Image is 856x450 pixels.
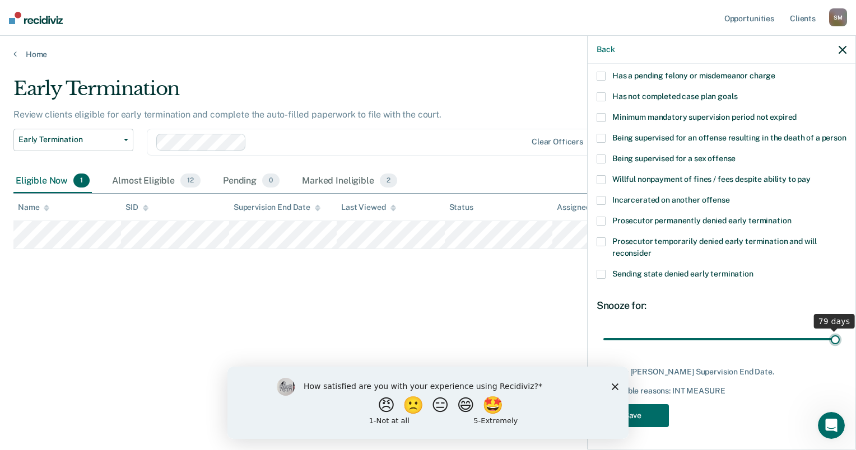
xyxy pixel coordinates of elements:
[9,12,63,24] img: Recidiviz
[227,367,629,439] iframe: Survey by Kim from Recidiviz
[234,203,320,212] div: Supervision End Date
[597,45,615,54] button: Back
[829,8,847,26] div: S M
[612,269,753,278] span: Sending state denied early termination
[125,203,148,212] div: SID
[380,174,397,188] span: 2
[814,314,855,329] div: 79 days
[818,412,845,439] iframe: Intercom live chat
[262,174,280,188] span: 0
[597,367,846,377] div: [DATE] is [PERSON_NAME] Supervision End Date.
[18,135,119,144] span: Early Termination
[300,169,399,194] div: Marked Ineligible
[612,175,811,184] span: Willful nonpayment of fines / fees despite ability to pay
[18,203,49,212] div: Name
[532,137,583,147] div: Clear officers
[180,174,201,188] span: 12
[597,299,846,312] div: Snooze for:
[13,77,655,109] div: Early Termination
[612,154,736,163] span: Being supervised for a sex offense
[13,169,92,194] div: Eligible Now
[597,404,669,427] button: Save
[449,203,473,212] div: Status
[557,203,610,212] div: Assigned to
[612,237,817,257] span: Prosecutor temporarily denied early termination and will reconsider
[13,49,843,59] a: Home
[13,109,441,120] p: Review clients eligible for early termination and complete the auto-filled paperwork to file with...
[612,216,791,225] span: Prosecutor permanently denied early termination
[597,386,846,396] div: Not eligible reasons: INT MEASURE
[221,169,282,194] div: Pending
[341,203,396,212] div: Last Viewed
[612,92,737,101] span: Has not completed case plan goals
[612,133,846,142] span: Being supervised for an offense resulting in the death of a person
[612,195,730,204] span: Incarcerated on another offense
[110,169,203,194] div: Almost Eligible
[73,174,90,188] span: 1
[612,71,775,80] span: Has a pending felony or misdemeanor charge
[612,112,797,121] span: Minimum mandatory supervision period not expired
